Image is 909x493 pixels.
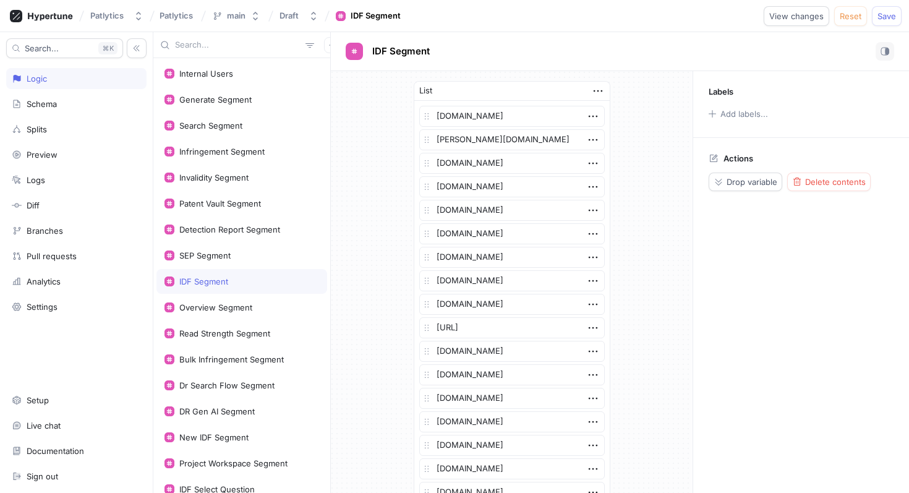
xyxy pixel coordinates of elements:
[419,317,605,338] textarea: [URL]
[179,69,233,79] div: Internal Users
[179,277,228,286] div: IDF Segment
[769,12,824,20] span: View changes
[872,6,902,26] button: Save
[179,95,252,105] div: Generate Segment
[419,364,605,385] textarea: [DOMAIN_NAME]
[27,175,45,185] div: Logs
[25,45,59,52] span: Search...
[419,129,605,150] textarea: [PERSON_NAME][DOMAIN_NAME]
[179,251,231,260] div: SEP Segment
[6,440,147,461] a: Documentation
[372,46,430,56] span: IDF Segment
[419,106,605,127] textarea: [DOMAIN_NAME]
[6,38,123,58] button: Search...K
[160,11,193,20] span: Patlytics
[419,85,432,97] div: List
[723,153,753,163] p: Actions
[179,354,284,364] div: Bulk Infringement Segment
[709,87,733,96] p: Labels
[85,6,148,26] button: Patlytics
[805,178,866,186] span: Delete contents
[764,6,829,26] button: View changes
[840,12,861,20] span: Reset
[98,42,117,54] div: K
[419,270,605,291] textarea: [DOMAIN_NAME]
[787,173,871,191] button: Delete contents
[419,153,605,174] textarea: [DOMAIN_NAME]
[419,435,605,456] textarea: [DOMAIN_NAME]
[179,432,249,442] div: New IDF Segment
[419,294,605,315] textarea: [DOMAIN_NAME]
[179,173,249,182] div: Invalidity Segment
[27,302,58,312] div: Settings
[419,176,605,197] textarea: [DOMAIN_NAME]
[27,251,77,261] div: Pull requests
[27,124,47,134] div: Splits
[27,226,63,236] div: Branches
[179,199,261,208] div: Patent Vault Segment
[27,446,84,456] div: Documentation
[27,74,47,84] div: Logic
[877,12,896,20] span: Save
[275,6,323,26] button: Draft
[727,178,777,186] span: Drop variable
[27,395,49,405] div: Setup
[27,99,57,109] div: Schema
[27,150,58,160] div: Preview
[709,173,782,191] button: Drop variable
[704,106,771,122] button: Add labels...
[27,277,61,286] div: Analytics
[179,225,280,234] div: Detection Report Segment
[720,110,768,118] div: Add labels...
[179,458,288,468] div: Project Workspace Segment
[179,302,252,312] div: Overview Segment
[419,458,605,479] textarea: [DOMAIN_NAME]
[280,11,299,21] div: Draft
[207,6,265,26] button: main
[834,6,867,26] button: Reset
[179,328,270,338] div: Read Strength Segment
[419,411,605,432] textarea: [DOMAIN_NAME]
[179,406,255,416] div: DR Gen AI Segment
[179,121,242,131] div: Search Segment
[27,421,61,431] div: Live chat
[419,247,605,268] textarea: [DOMAIN_NAME]
[179,380,275,390] div: Dr Search Flow Segment
[419,388,605,409] textarea: [DOMAIN_NAME]
[419,223,605,244] textarea: [DOMAIN_NAME]
[27,200,40,210] div: Diff
[175,39,301,51] input: Search...
[227,11,245,21] div: main
[90,11,124,21] div: Patlytics
[419,200,605,221] textarea: [DOMAIN_NAME]
[351,10,401,22] div: IDF Segment
[419,341,605,362] textarea: [DOMAIN_NAME]
[179,147,265,156] div: Infringement Segment
[27,471,58,481] div: Sign out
